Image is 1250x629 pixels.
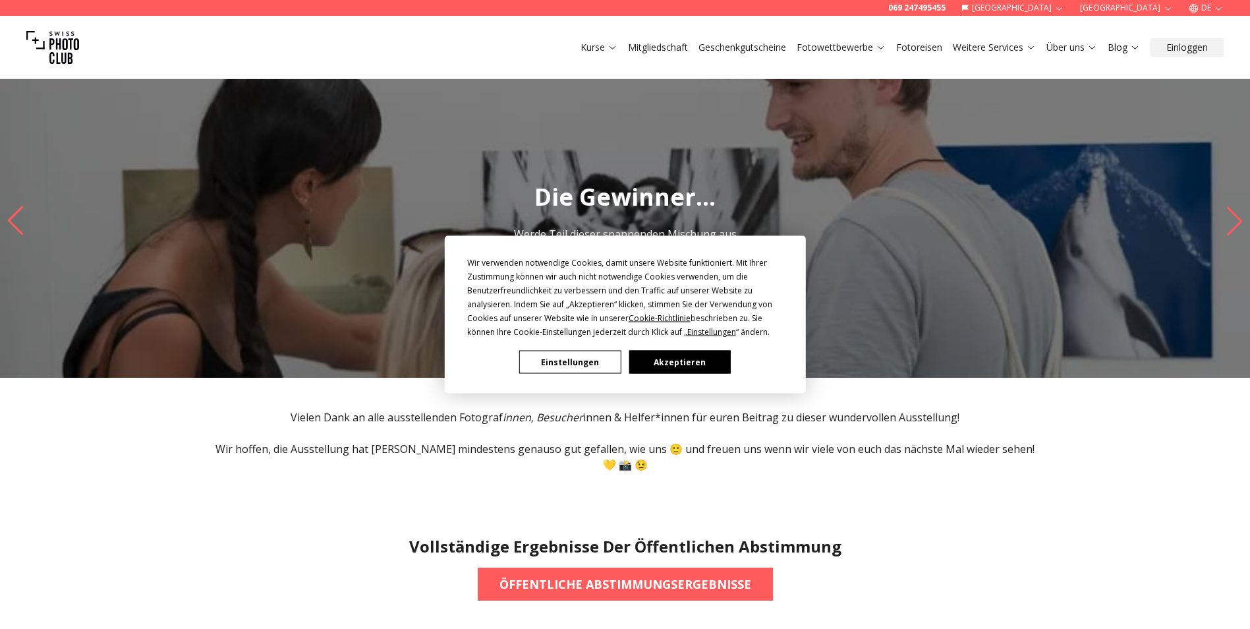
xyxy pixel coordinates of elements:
[629,351,730,374] button: Akzeptieren
[467,256,783,339] div: Wir verwenden notwendige Cookies, damit unsere Website funktioniert. Mit Ihrer Zustimmung können ...
[519,351,621,374] button: Einstellungen
[629,313,691,324] span: Cookie-Richtlinie
[444,236,805,394] div: Cookie Consent Prompt
[687,326,736,338] span: Einstellungen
